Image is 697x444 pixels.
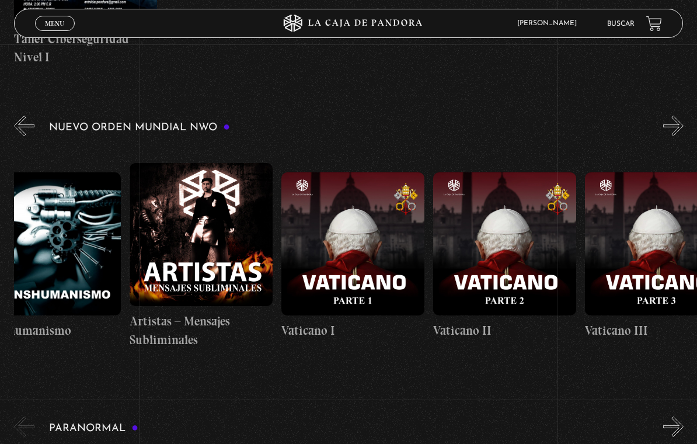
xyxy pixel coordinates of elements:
h4: Taller Ciberseguridad Nivel I [14,30,157,67]
button: Previous [14,116,34,136]
span: [PERSON_NAME] [511,20,588,27]
button: Next [663,116,684,136]
a: Vaticano I [281,145,424,367]
a: View your shopping cart [646,16,662,32]
a: Artistas – Mensajes Subliminales [130,145,273,367]
button: Next [663,417,684,437]
span: Menu [45,20,64,27]
h4: Vaticano II [433,321,576,340]
h3: Nuevo Orden Mundial NWO [49,122,230,133]
h3: Paranormal [49,423,138,434]
h4: Artistas – Mensajes Subliminales [130,312,273,349]
a: Buscar [607,20,635,27]
h4: Vaticano I [281,321,424,340]
a: Vaticano II [433,145,576,367]
button: Previous [14,417,34,437]
span: Cerrar [41,30,68,38]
